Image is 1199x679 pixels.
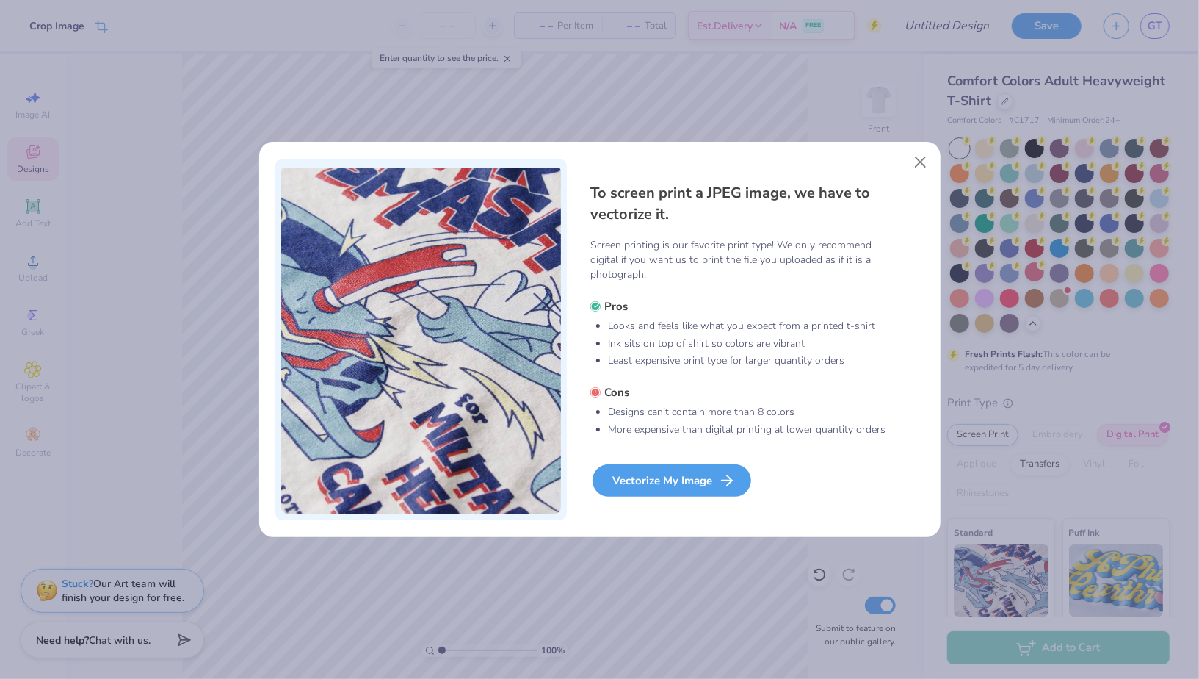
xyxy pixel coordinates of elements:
li: More expensive than digital printing at lower quantity orders [608,423,887,437]
h4: To screen print a JPEG image, we have to vectorize it. [590,182,887,226]
h5: Cons [590,385,887,400]
p: Screen printing is our favorite print type! We only recommend digital if you want us to print the... [590,238,887,282]
button: Close [906,148,934,176]
li: Ink sits on top of shirt so colors are vibrant [608,337,887,351]
div: Vectorize My Image [593,464,751,497]
li: Least expensive print type for larger quantity orders [608,353,887,368]
h5: Pros [590,299,887,314]
li: Looks and feels like what you expect from a printed t-shirt [608,319,887,334]
li: Designs can’t contain more than 8 colors [608,405,887,420]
